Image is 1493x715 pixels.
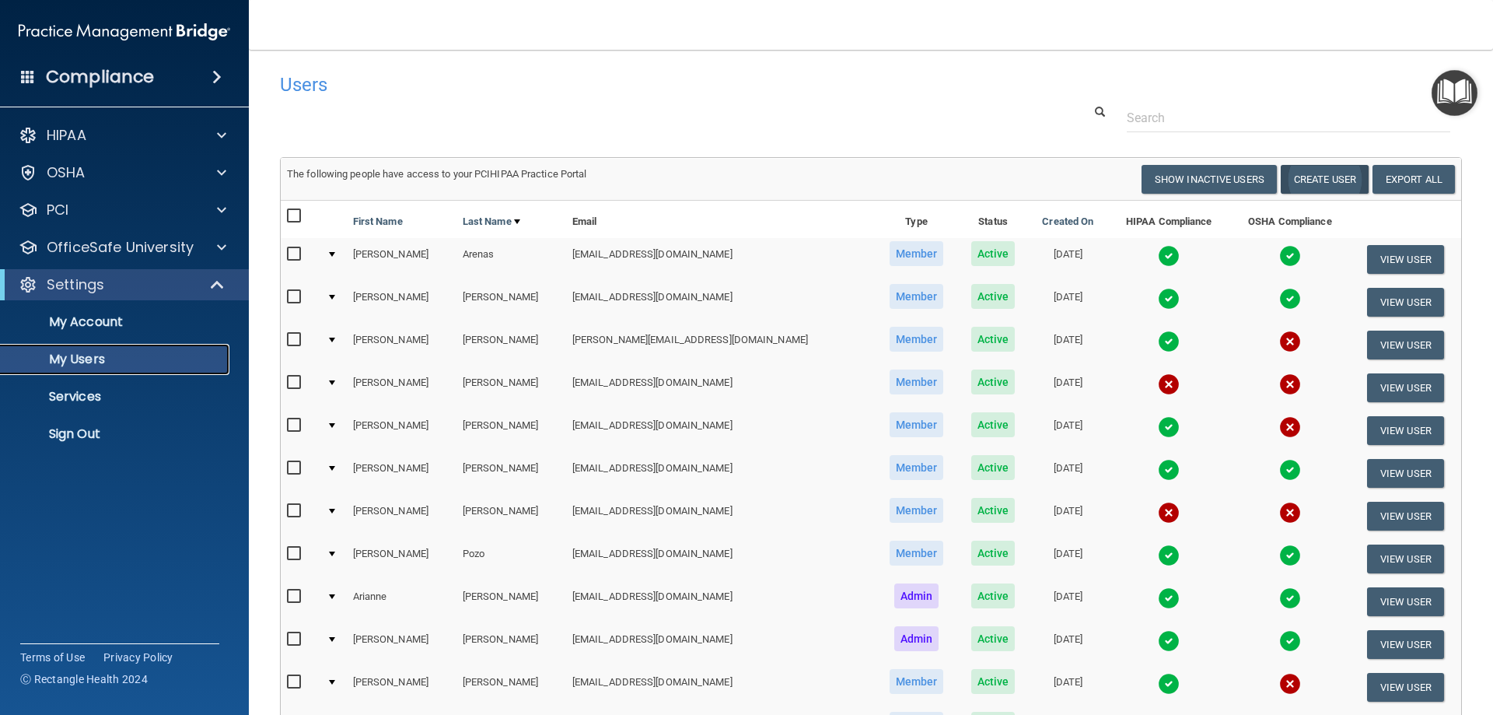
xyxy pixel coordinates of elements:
[287,168,587,180] span: The following people have access to your PCIHIPAA Practice Portal
[1367,288,1444,317] button: View User
[280,75,960,95] h4: Users
[1158,630,1180,652] img: tick.e7d51cea.svg
[1367,331,1444,359] button: View User
[1367,373,1444,402] button: View User
[353,212,403,231] a: First Name
[890,284,944,309] span: Member
[971,370,1016,394] span: Active
[47,201,68,219] p: PCI
[1028,452,1107,495] td: [DATE]
[46,66,154,88] h4: Compliance
[971,412,1016,437] span: Active
[890,498,944,523] span: Member
[19,163,226,182] a: OSHA
[566,366,875,409] td: [EMAIL_ADDRESS][DOMAIN_NAME]
[958,201,1028,238] th: Status
[1372,165,1455,194] a: Export All
[1367,416,1444,445] button: View User
[890,412,944,437] span: Member
[1028,281,1107,324] td: [DATE]
[566,666,875,709] td: [EMAIL_ADDRESS][DOMAIN_NAME]
[1028,324,1107,366] td: [DATE]
[1028,538,1107,580] td: [DATE]
[1281,165,1369,194] button: Create User
[456,238,566,281] td: Arenas
[971,626,1016,651] span: Active
[347,324,456,366] td: [PERSON_NAME]
[1279,373,1301,395] img: cross.ca9f0e7f.svg
[47,275,104,294] p: Settings
[1158,288,1180,310] img: tick.e7d51cea.svg
[1279,245,1301,267] img: tick.e7d51cea.svg
[347,666,456,709] td: [PERSON_NAME]
[456,409,566,452] td: [PERSON_NAME]
[890,669,944,694] span: Member
[19,238,226,257] a: OfficeSafe University
[463,212,520,231] a: Last Name
[890,455,944,480] span: Member
[1279,587,1301,609] img: tick.e7d51cea.svg
[20,671,148,687] span: Ⓒ Rectangle Health 2024
[19,275,226,294] a: Settings
[1432,70,1477,116] button: Open Resource Center
[19,126,226,145] a: HIPAA
[890,541,944,566] span: Member
[347,580,456,623] td: Arianne
[347,538,456,580] td: [PERSON_NAME]
[456,666,566,709] td: [PERSON_NAME]
[47,163,86,182] p: OSHA
[1367,630,1444,659] button: View User
[1279,288,1301,310] img: tick.e7d51cea.svg
[1158,545,1180,566] img: tick.e7d51cea.svg
[1158,587,1180,609] img: tick.e7d51cea.svg
[456,538,566,580] td: Pozo
[1028,666,1107,709] td: [DATE]
[19,201,226,219] a: PCI
[890,241,944,266] span: Member
[1279,673,1301,695] img: cross.ca9f0e7f.svg
[971,455,1016,480] span: Active
[971,541,1016,566] span: Active
[1367,673,1444,702] button: View User
[1367,545,1444,573] button: View User
[1367,245,1444,274] button: View User
[347,238,456,281] td: [PERSON_NAME]
[971,241,1016,266] span: Active
[890,327,944,352] span: Member
[1158,373,1180,395] img: cross.ca9f0e7f.svg
[971,498,1016,523] span: Active
[1279,416,1301,438] img: cross.ca9f0e7f.svg
[890,370,944,394] span: Member
[10,314,222,330] p: My Account
[971,327,1016,352] span: Active
[1367,459,1444,488] button: View User
[456,281,566,324] td: [PERSON_NAME]
[1158,245,1180,267] img: tick.e7d51cea.svg
[1142,165,1277,194] button: Show Inactive Users
[566,580,875,623] td: [EMAIL_ADDRESS][DOMAIN_NAME]
[1028,409,1107,452] td: [DATE]
[456,580,566,623] td: [PERSON_NAME]
[566,324,875,366] td: [PERSON_NAME][EMAIL_ADDRESS][DOMAIN_NAME]
[1028,238,1107,281] td: [DATE]
[47,238,194,257] p: OfficeSafe University
[1028,580,1107,623] td: [DATE]
[347,281,456,324] td: [PERSON_NAME]
[1042,212,1093,231] a: Created On
[566,201,875,238] th: Email
[971,584,1016,608] span: Active
[1367,502,1444,531] button: View User
[1107,201,1230,238] th: HIPAA Compliance
[1279,630,1301,652] img: tick.e7d51cea.svg
[566,495,875,538] td: [EMAIL_ADDRESS][DOMAIN_NAME]
[1158,459,1180,481] img: tick.e7d51cea.svg
[1279,459,1301,481] img: tick.e7d51cea.svg
[566,281,875,324] td: [EMAIL_ADDRESS][DOMAIN_NAME]
[456,366,566,409] td: [PERSON_NAME]
[1158,331,1180,352] img: tick.e7d51cea.svg
[347,452,456,495] td: [PERSON_NAME]
[456,452,566,495] td: [PERSON_NAME]
[1279,331,1301,352] img: cross.ca9f0e7f.svg
[971,669,1016,694] span: Active
[1028,495,1107,538] td: [DATE]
